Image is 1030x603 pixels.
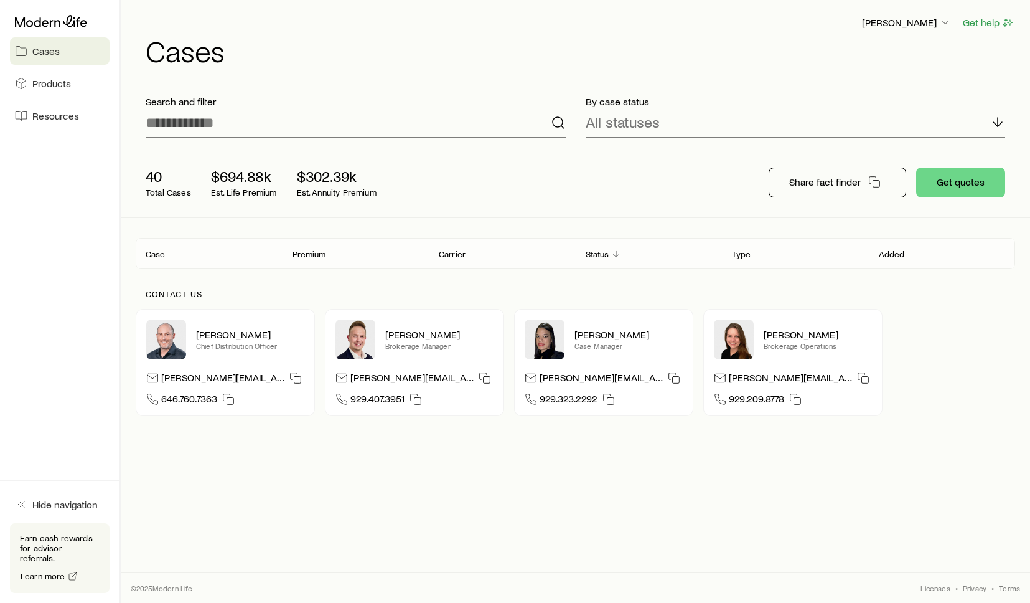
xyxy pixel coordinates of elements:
[146,289,1005,299] p: Contact us
[999,583,1020,593] a: Terms
[136,238,1015,269] div: Client cases
[586,249,609,259] p: Status
[586,113,660,131] p: All statuses
[10,70,110,97] a: Products
[525,320,564,359] img: Elana Hasten
[350,371,474,388] p: [PERSON_NAME][EMAIL_ADDRESS][DOMAIN_NAME]
[955,583,958,593] span: •
[10,491,110,518] button: Hide navigation
[862,16,952,29] p: [PERSON_NAME]
[916,168,1005,197] button: Get quotes
[729,371,852,388] p: [PERSON_NAME][EMAIL_ADDRESS][DOMAIN_NAME]
[146,168,191,185] p: 40
[196,341,304,351] p: Chief Distribution Officer
[196,328,304,341] p: [PERSON_NAME]
[350,392,405,409] span: 929.407.3951
[21,572,65,581] span: Learn more
[920,583,950,593] a: Licenses
[769,168,906,197] button: Share fact finder
[879,249,905,259] p: Added
[335,320,375,359] img: Derek Wakefield
[20,533,100,563] p: Earn cash rewards for advisor referrals.
[32,45,60,57] span: Cases
[385,328,494,341] p: [PERSON_NAME]
[32,110,79,122] span: Resources
[962,16,1015,30] button: Get help
[732,249,751,259] p: Type
[861,16,952,31] button: [PERSON_NAME]
[540,392,597,409] span: 929.323.2292
[293,249,326,259] p: Premium
[146,249,166,259] p: Case
[729,392,784,409] span: 929.209.8778
[10,102,110,130] a: Resources
[146,188,191,197] p: Total Cases
[161,371,284,388] p: [PERSON_NAME][EMAIL_ADDRESS][DOMAIN_NAME]
[963,583,986,593] a: Privacy
[540,371,663,388] p: [PERSON_NAME][EMAIL_ADDRESS][DOMAIN_NAME]
[32,77,71,90] span: Products
[586,95,1006,108] p: By case status
[146,320,186,359] img: Dan Pierson
[714,320,754,359] img: Ellen Wall
[764,341,872,351] p: Brokerage Operations
[211,168,277,185] p: $694.88k
[297,188,377,197] p: Est. Annuity Premium
[10,37,110,65] a: Cases
[131,583,193,593] p: © 2025 Modern Life
[146,36,1015,65] h1: Cases
[574,341,683,351] p: Case Manager
[297,168,377,185] p: $302.39k
[146,95,566,108] p: Search and filter
[211,188,277,197] p: Est. Life Premium
[32,498,98,511] span: Hide navigation
[764,328,872,341] p: [PERSON_NAME]
[574,328,683,341] p: [PERSON_NAME]
[789,176,861,188] p: Share fact finder
[10,523,110,593] div: Earn cash rewards for advisor referrals.Learn more
[991,583,994,593] span: •
[161,392,217,409] span: 646.760.7363
[439,249,466,259] p: Carrier
[385,341,494,351] p: Brokerage Manager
